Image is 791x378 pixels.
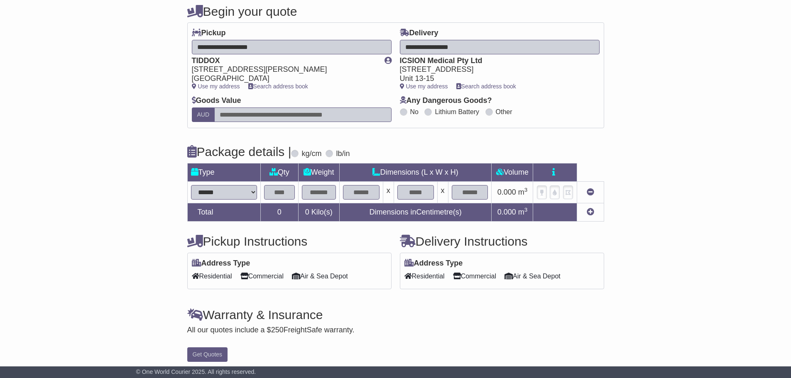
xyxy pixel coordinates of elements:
[518,188,528,196] span: m
[192,107,215,122] label: AUD
[192,29,226,38] label: Pickup
[187,5,604,18] h4: Begin your quote
[192,65,376,74] div: [STREET_ADDRESS][PERSON_NAME]
[336,149,350,159] label: lb/in
[192,74,376,83] div: [GEOGRAPHIC_DATA]
[524,207,528,213] sup: 3
[187,163,260,181] td: Type
[497,208,516,216] span: 0.000
[400,29,438,38] label: Delivery
[400,234,604,248] h4: Delivery Instructions
[587,208,594,216] a: Add new item
[383,181,394,203] td: x
[339,203,492,221] td: Dimensions in Centimetre(s)
[404,270,445,283] span: Residential
[400,96,492,105] label: Any Dangerous Goods?
[187,145,291,159] h4: Package details |
[504,270,561,283] span: Air & Sea Depot
[400,83,448,90] a: Use my address
[187,234,392,248] h4: Pickup Instructions
[292,270,348,283] span: Air & Sea Depot
[410,108,419,116] label: No
[192,56,376,66] div: TIDDOX
[248,83,308,90] a: Search address book
[187,203,260,221] td: Total
[587,188,594,196] a: Remove this item
[492,163,533,181] td: Volume
[192,259,250,268] label: Address Type
[437,181,448,203] td: x
[453,270,496,283] span: Commercial
[187,326,604,335] div: All our quotes include a $ FreightSafe warranty.
[404,259,463,268] label: Address Type
[518,208,528,216] span: m
[260,203,298,221] td: 0
[192,270,232,283] span: Residential
[400,56,591,66] div: ICSION Medical Pty Ltd
[524,187,528,193] sup: 3
[298,203,339,221] td: Kilo(s)
[136,368,256,375] span: © One World Courier 2025. All rights reserved.
[187,347,228,362] button: Get Quotes
[497,188,516,196] span: 0.000
[240,270,284,283] span: Commercial
[271,326,284,334] span: 250
[400,74,591,83] div: Unit 13-15
[305,208,309,216] span: 0
[187,308,604,322] h4: Warranty & Insurance
[496,108,512,116] label: Other
[192,83,240,90] a: Use my address
[298,163,339,181] td: Weight
[192,96,241,105] label: Goods Value
[400,65,591,74] div: [STREET_ADDRESS]
[260,163,298,181] td: Qty
[435,108,479,116] label: Lithium Battery
[301,149,321,159] label: kg/cm
[339,163,492,181] td: Dimensions (L x W x H)
[456,83,516,90] a: Search address book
